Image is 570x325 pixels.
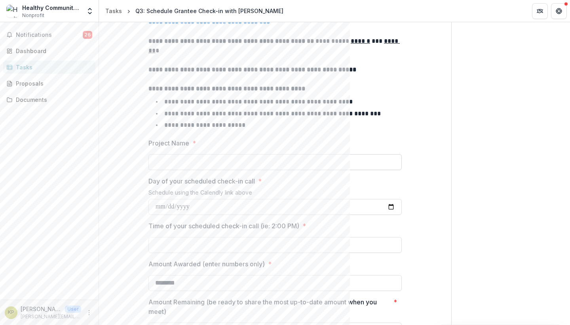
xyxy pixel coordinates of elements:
a: Documents [3,93,95,106]
a: Tasks [102,5,125,17]
p: [PERSON_NAME][EMAIL_ADDRESS][DOMAIN_NAME] [21,313,81,320]
button: Open entity switcher [84,3,95,19]
div: Dashboard [16,47,89,55]
div: Healthy Community Store Initiative in the care of Tulsa Community Foundation [22,4,81,12]
a: Proposals [3,77,95,90]
nav: breadcrumb [102,5,287,17]
button: Get Help [551,3,567,19]
div: Q3: Schedule Grantee Check-in with [PERSON_NAME] [135,7,283,15]
button: More [84,308,94,317]
a: Tasks [3,61,95,74]
div: Katie Plohocky [8,310,14,315]
button: Notifications26 [3,29,95,41]
div: Schedule using the Calendly link above [148,189,402,199]
span: 26 [83,31,92,39]
img: Healthy Community Store Initiative in the care of Tulsa Community Foundation [6,5,19,17]
p: Amount Remaining (be ready to share the most up-to-date amount when you meet) [148,297,390,316]
p: Day of your scheduled check-in call [148,176,255,186]
p: Amount Awarded (enter numbers only) [148,259,265,269]
span: Nonprofit [22,12,44,19]
span: Notifications [16,32,83,38]
p: [PERSON_NAME] [21,305,62,313]
p: User [65,306,81,313]
p: Project Name [148,138,189,148]
div: Tasks [16,63,89,71]
div: Documents [16,96,89,104]
p: Time of your scheduled check-in call (ie: 2:00 PM) [148,221,299,231]
a: Dashboard [3,44,95,57]
div: Proposals [16,79,89,88]
div: Tasks [105,7,122,15]
button: Partners [532,3,548,19]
